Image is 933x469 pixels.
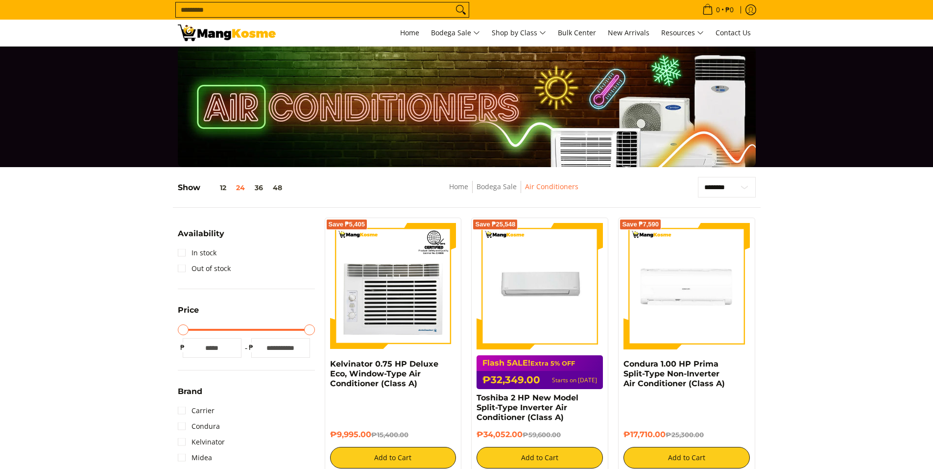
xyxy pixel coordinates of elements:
a: Condura 1.00 HP Prima Split-Type Non-Inverter Air Conditioner (Class A) [623,359,725,388]
span: Save ₱25,548 [475,222,515,227]
a: Air Conditioners [525,182,578,191]
a: Bodega Sale [426,20,485,46]
a: Carrier [178,403,215,419]
a: Midea [178,450,212,466]
a: Bulk Center [553,20,601,46]
a: Toshiba 2 HP New Model Split-Type Inverter Air Conditioner (Class A) [477,393,578,422]
img: Bodega Sale Aircon l Mang Kosme: Home Appliances Warehouse Sale [178,25,276,41]
span: Save ₱5,405 [329,222,365,227]
a: Out of stock [178,261,231,276]
img: Toshiba 2 HP New Model Split-Type Inverter Air Conditioner (Class A) [477,223,603,349]
button: 24 [231,184,250,192]
button: 36 [250,184,268,192]
span: ₱ [246,343,256,352]
span: Home [400,28,419,37]
h6: ₱9,995.00 [330,430,456,440]
img: Condura 1.00 HP Prima Split-Type Non-Inverter Air Conditioner (Class A) [623,223,750,349]
span: Resources [661,27,704,39]
a: Kelvinator [178,434,225,450]
del: ₱25,300.00 [666,431,704,439]
button: 48 [268,184,287,192]
del: ₱59,600.00 [523,431,561,439]
a: Home [449,182,468,191]
span: Price [178,306,199,314]
del: ₱15,400.00 [371,431,408,439]
span: Bulk Center [558,28,596,37]
a: In stock [178,245,216,261]
nav: Main Menu [286,20,756,46]
h5: Show [178,183,287,193]
a: Contact Us [711,20,756,46]
a: Home [395,20,424,46]
summary: Open [178,306,199,321]
span: New Arrivals [608,28,649,37]
a: Condura [178,419,220,434]
button: Add to Cart [477,447,603,469]
span: ₱0 [724,6,735,13]
span: ₱ [178,343,188,352]
span: Save ₱7,590 [622,222,659,227]
img: Kelvinator 0.75 HP Deluxe Eco, Window-Type Air Conditioner (Class A) [330,223,456,349]
summary: Open [178,388,202,403]
button: Search [453,2,469,17]
span: • [699,4,737,15]
button: 12 [200,184,231,192]
h6: ₱34,052.00 [477,430,603,440]
a: Kelvinator 0.75 HP Deluxe Eco, Window-Type Air Conditioner (Class A) [330,359,438,388]
a: Shop by Class [487,20,551,46]
summary: Open [178,230,224,245]
span: Brand [178,388,202,395]
span: 0 [715,6,721,13]
span: Availability [178,230,224,238]
a: Bodega Sale [477,182,517,191]
a: New Arrivals [603,20,654,46]
nav: Breadcrumbs [377,181,649,203]
button: Add to Cart [623,447,750,469]
span: Bodega Sale [431,27,480,39]
span: Shop by Class [492,27,546,39]
span: Contact Us [716,28,751,37]
h6: ₱17,710.00 [623,430,750,440]
a: Resources [656,20,709,46]
button: Add to Cart [330,447,456,469]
